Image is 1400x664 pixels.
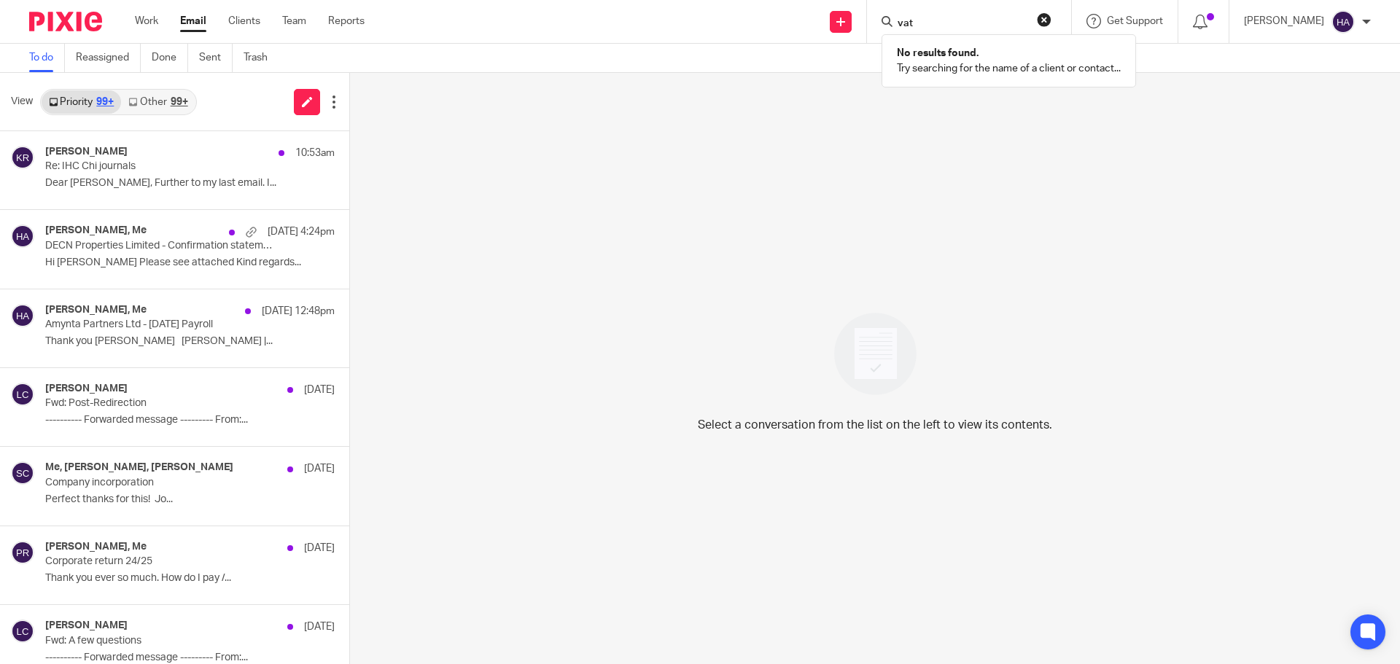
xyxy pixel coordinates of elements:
p: [DATE] [304,461,335,476]
p: [DATE] [304,620,335,634]
a: Team [282,14,306,28]
p: [DATE] [304,541,335,555]
div: 99+ [96,97,114,107]
div: 99+ [171,97,188,107]
p: Re: IHC Chi journals [45,160,277,173]
p: [PERSON_NAME] [1244,14,1324,28]
p: Thank you [PERSON_NAME] [PERSON_NAME] |... [45,335,335,348]
span: View [11,94,33,109]
img: svg%3E [11,146,34,169]
h4: Me, [PERSON_NAME], [PERSON_NAME] [45,461,233,474]
p: DECN Properties Limited - Confirmation statement [45,240,277,252]
p: Hi [PERSON_NAME] Please see attached Kind regards... [45,257,335,269]
p: Company incorporation [45,477,277,489]
h4: [PERSON_NAME] [45,620,128,632]
p: Corporate return 24/25 [45,555,277,568]
a: Reassigned [76,44,141,72]
span: Get Support [1107,16,1163,26]
p: Perfect thanks for this! Jo... [45,493,335,506]
h4: [PERSON_NAME] [45,146,128,158]
h4: [PERSON_NAME], Me [45,224,147,237]
img: svg%3E [11,304,34,327]
a: Sent [199,44,233,72]
input: Search [896,17,1027,31]
p: Fwd: Post-Redirection [45,397,277,410]
a: Done [152,44,188,72]
p: 10:53am [295,146,335,160]
img: svg%3E [1331,10,1355,34]
a: Email [180,14,206,28]
img: svg%3E [11,541,34,564]
a: To do [29,44,65,72]
p: [DATE] 12:48pm [262,304,335,319]
p: Amynta Partners Ltd - [DATE] Payroll [45,319,277,331]
h4: [PERSON_NAME], Me [45,304,147,316]
a: Other99+ [121,90,195,114]
p: ---------- Forwarded message --------- From:... [45,652,335,664]
img: image [825,303,926,405]
p: [DATE] [304,383,335,397]
img: svg%3E [11,461,34,485]
p: Select a conversation from the list on the left to view its contents. [698,416,1052,434]
p: Dear [PERSON_NAME], Further to my last email. I... [45,177,335,190]
p: [DATE] 4:24pm [268,224,335,239]
img: svg%3E [11,383,34,406]
a: Priority99+ [42,90,121,114]
img: Pixie [29,12,102,31]
h4: [PERSON_NAME] [45,383,128,395]
img: svg%3E [11,620,34,643]
a: Work [135,14,158,28]
p: Fwd: A few questions [45,635,277,647]
a: Reports [328,14,365,28]
a: Clients [228,14,260,28]
button: Clear [1037,12,1051,27]
h4: [PERSON_NAME], Me [45,541,147,553]
p: Thank you ever so much. How do I pay /... [45,572,335,585]
a: Trash [244,44,279,72]
img: svg%3E [11,224,34,248]
p: ---------- Forwarded message --------- From:... [45,414,335,426]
